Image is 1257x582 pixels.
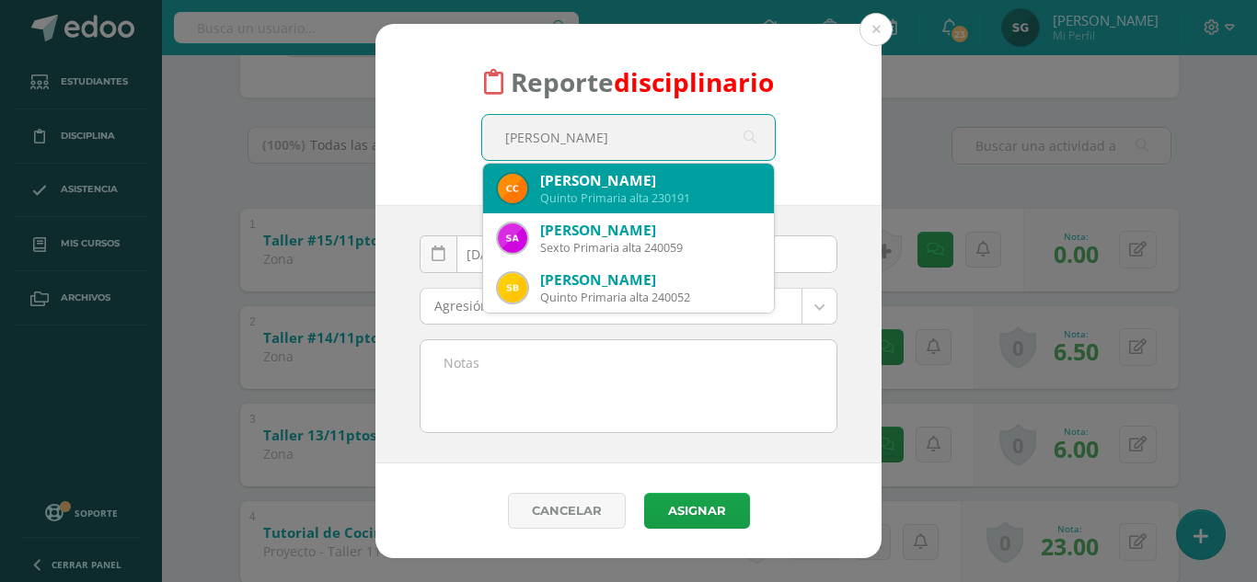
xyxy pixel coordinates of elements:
[498,174,527,203] img: 7bfc81ed5554f8e3e217e07626d5e952.png
[421,289,836,324] a: Agresión a sus compañeros
[511,64,774,99] span: Reporte
[540,290,759,305] div: Quinto Primaria alta 240052
[540,171,759,190] div: [PERSON_NAME]
[498,223,527,253] img: 6a363256336f72de7165da2ca51e183d.png
[540,221,759,240] div: [PERSON_NAME]
[540,190,759,206] div: Quinto Primaria alta 230191
[859,13,893,46] button: Close (Esc)
[508,493,626,529] a: Cancelar
[482,115,775,160] input: Busca un estudiante aquí...
[498,273,527,302] img: 98cc8de9ee863dc1f342f93ae12f3b8e.png
[644,493,750,529] button: Asignar
[540,240,759,256] div: Sexto Primaria alta 240059
[434,289,788,324] span: Agresión a sus compañeros
[540,270,759,290] div: [PERSON_NAME]
[614,64,774,99] font: disciplinario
